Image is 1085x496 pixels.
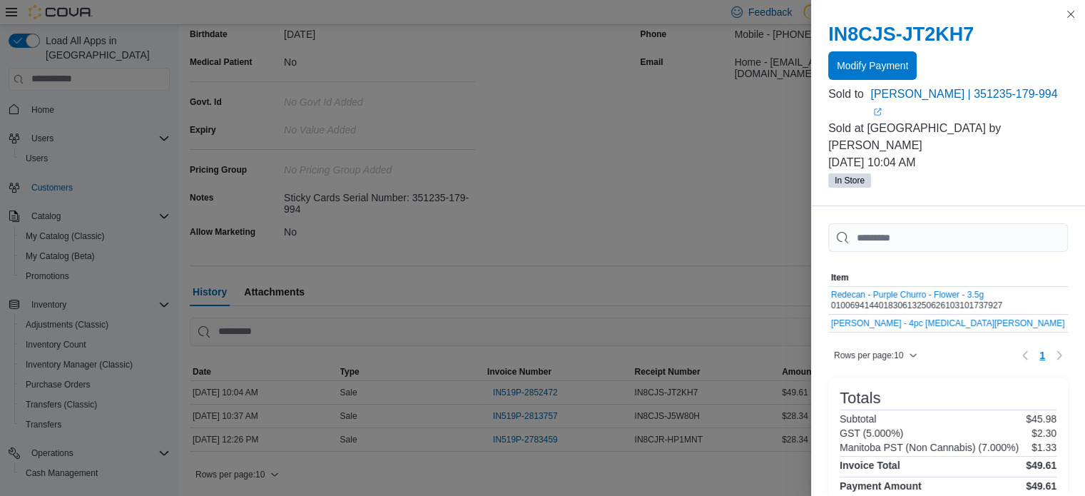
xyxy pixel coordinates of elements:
[840,413,876,425] h6: Subtotal
[828,347,923,364] button: Rows per page:10
[1017,344,1068,367] nav: Pagination for table: MemoryTable from EuiInMemoryTable
[828,51,917,80] button: Modify Payment
[828,223,1068,252] input: This is a search bar. As you type, the results lower in the page will automatically filter.
[870,86,1068,120] a: [PERSON_NAME] | 351235-179-994External link
[873,108,882,116] svg: External link
[831,290,1002,311] div: 010069414401830613250626103101737927
[840,390,880,407] h3: Totals
[840,480,922,492] h4: Payment Amount
[835,174,865,187] span: In Store
[828,154,1068,171] p: [DATE] 10:04 AM
[1034,344,1051,367] ul: Pagination for table: MemoryTable from EuiInMemoryTable
[828,86,867,103] div: Sold to
[840,442,1019,453] h6: Manitoba PST (Non Cannabis) (7.000%)
[1026,413,1056,425] p: $45.98
[828,23,1068,46] h2: IN8CJS-JT2KH7
[831,290,1002,300] button: Redecan - Purple Churro - Flower - 3.5g
[1034,344,1051,367] button: Page 1 of 1
[837,59,908,73] span: Modify Payment
[1031,442,1056,453] p: $1.33
[840,460,900,471] h4: Invoice Total
[1026,460,1056,471] h4: $49.61
[1031,427,1056,439] p: $2.30
[840,427,903,439] h6: GST (5.000%)
[828,120,1068,154] p: Sold at [GEOGRAPHIC_DATA] by [PERSON_NAME]
[1062,6,1079,23] button: Close this dialog
[1039,348,1045,363] span: 1
[834,350,903,361] span: Rows per page : 10
[828,269,1068,286] button: Item
[831,318,1065,328] button: [PERSON_NAME] - 4pc [MEDICAL_DATA][PERSON_NAME]
[831,272,849,283] span: Item
[1026,480,1056,492] h4: $49.61
[1051,347,1068,364] button: Next page
[828,173,871,188] span: In Store
[1017,347,1034,364] button: Previous page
